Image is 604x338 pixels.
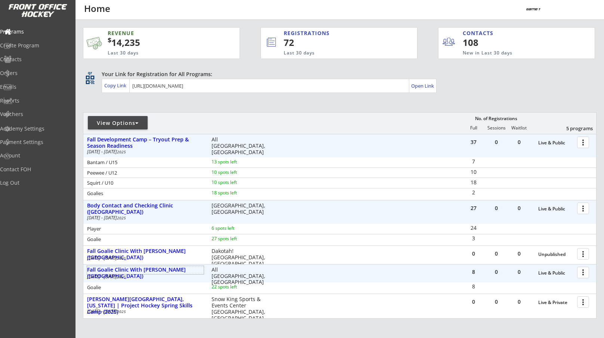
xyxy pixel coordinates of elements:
div: Your Link for Registration for All Programs: [102,71,573,78]
div: Fall Development Camp – Tryout Prep & Season Readiness [87,137,204,149]
div: Last 30 days [284,50,387,56]
div: 0 [485,251,508,256]
div: Snow King Sports & Events Center [GEOGRAPHIC_DATA], [GEOGRAPHIC_DATA] [212,296,270,321]
div: CONTACTS [463,29,497,37]
div: 22 spots left [212,285,260,289]
div: Goalie [87,285,201,290]
div: Sessions [486,125,508,131]
div: 18 spots left [212,191,260,195]
em: 2025 [117,274,126,279]
button: more_vert [577,296,589,308]
div: 0 [485,299,508,304]
div: Live & Public [538,140,573,145]
div: Unpublished [538,252,573,257]
div: 0 [485,140,508,145]
div: 27 [462,206,485,211]
div: Last 30 days [108,50,204,56]
div: 0 [462,251,485,256]
div: 10 [463,169,485,175]
div: [DATE] - [DATE] [87,309,201,314]
div: Fall Goalie Clinic With [PERSON_NAME] ([GEOGRAPHIC_DATA]) [87,267,204,279]
div: 0 [485,269,508,275]
div: 108 [463,36,509,49]
div: 0 [485,206,508,211]
div: 10 spots left [212,180,260,185]
div: 27 spots left [212,237,260,241]
div: View Options [88,119,148,127]
div: Live & Public [538,206,573,212]
div: No. of Registrations [473,116,520,121]
div: 3 [463,236,485,241]
div: Full [463,125,485,131]
div: Bantam / U15 [87,160,201,165]
div: 14,235 [108,36,216,49]
sup: $ [108,35,111,44]
div: 18 [463,180,485,185]
div: 0 [462,299,485,304]
em: 2025 [117,256,126,261]
div: Fall Goalie Clinic With [PERSON_NAME] ([GEOGRAPHIC_DATA]) [87,248,204,261]
div: Peewee / U12 [87,170,201,175]
div: All [GEOGRAPHIC_DATA], [GEOGRAPHIC_DATA] [212,137,270,155]
div: 7 [463,159,485,164]
div: All [GEOGRAPHIC_DATA], [GEOGRAPHIC_DATA] [212,267,270,285]
em: 2025 [117,149,126,154]
div: REGISTRATIONS [284,29,383,37]
a: Open Link [411,81,435,91]
button: qr_code [84,74,96,85]
div: Waitlist [508,125,530,131]
div: [DATE] - [DATE] [87,256,201,260]
div: 6 spots left [212,226,260,231]
div: 0 [508,251,530,256]
div: [DATE] - [DATE] [87,216,201,220]
div: Goalies [87,191,201,196]
div: 5 programs [554,125,593,132]
div: New in Last 30 days [463,50,560,56]
div: 0 [508,140,530,145]
div: Squirt / U10 [87,181,201,185]
div: REVENUE [108,29,204,37]
div: [GEOGRAPHIC_DATA], [GEOGRAPHIC_DATA] [212,203,270,215]
div: 10 spots left [212,170,260,175]
button: more_vert [577,203,589,214]
div: Body Contact and Checking Clinic ([GEOGRAPHIC_DATA]) [87,203,204,215]
div: Open Link [411,83,435,89]
div: Live & Public [538,270,573,276]
div: Live & Private [538,300,573,305]
em: 2025 [117,215,126,220]
div: 8 [463,284,485,289]
div: 0 [508,299,530,304]
button: more_vert [577,137,589,148]
div: 0 [508,206,530,211]
div: [DATE] - [DATE] [87,150,201,154]
div: Dakotah! [GEOGRAPHIC_DATA], [GEOGRAPHIC_DATA] [212,248,270,267]
div: [DATE] - [DATE] [87,275,201,279]
div: 0 [508,269,530,275]
button: more_vert [577,267,589,278]
div: 72 [284,36,392,49]
div: qr [85,71,94,75]
div: Player [87,226,201,231]
div: 2 [463,190,485,195]
div: Copy Link [104,82,128,89]
div: 8 [462,269,485,275]
div: [PERSON_NAME][GEOGRAPHIC_DATA], [US_STATE] | Project Hockey Spring Skills Camp (2025) [87,296,204,315]
div: 13 spots left [212,160,260,164]
em: 2025 [117,309,126,314]
div: 37 [462,140,485,145]
div: 24 [463,225,485,231]
div: Goalie [87,237,201,242]
button: more_vert [577,248,589,260]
